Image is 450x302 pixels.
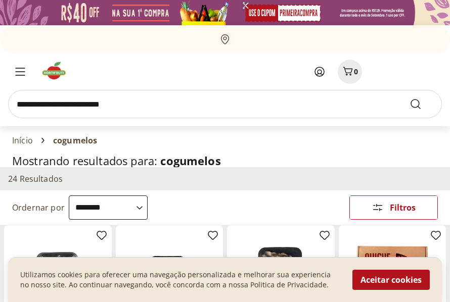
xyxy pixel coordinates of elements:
h2: 24 Resultados [8,173,63,184]
span: 0 [354,67,358,76]
img: Hortifruti [40,61,74,81]
button: Filtros [349,195,438,220]
span: Filtros [390,204,416,212]
button: Menu [8,60,32,84]
button: Carrinho [338,60,362,84]
label: Ordernar por [12,202,65,213]
input: search [8,90,442,118]
button: Submit Search [410,98,434,110]
h1: Mostrando resultados para: [12,155,438,167]
p: Utilizamos cookies para oferecer uma navegação personalizada e melhorar sua experiencia no nosso ... [20,270,340,290]
a: Início [12,136,33,145]
button: Aceitar cookies [352,270,430,290]
svg: Abrir Filtros [372,202,384,214]
span: cogumelos [53,136,97,145]
span: cogumelos [160,153,220,168]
